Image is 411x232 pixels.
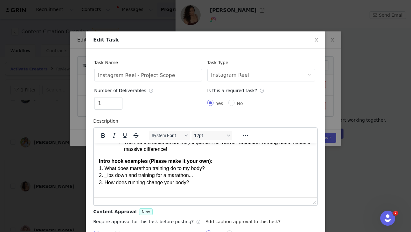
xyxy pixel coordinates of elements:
[308,31,325,49] button: Close
[214,101,226,106] span: Yes
[93,209,137,214] span: Content Approval
[5,15,218,43] p: : 1. What does marathon training do to my body? 2. _lbs down and training for a marathon... 3. Ho...
[207,88,264,93] span: Is this a required task?
[142,210,150,214] span: New
[211,69,249,81] div: Instagram Reel
[194,133,225,138] span: 12pt
[380,211,395,226] iframe: Intercom live chat
[308,73,311,78] i: icon: down
[393,211,398,216] span: 7
[235,101,246,106] span: No
[207,60,231,65] label: Task Type
[93,119,122,124] label: Description
[206,219,284,224] label: Add caption approval to this task?
[149,131,190,140] button: Fonts
[120,131,130,140] button: Underline
[240,131,251,140] button: Reveal or hide additional toolbar items
[311,198,317,205] div: Press the Up and Down arrow keys to resize the editor.
[93,219,201,224] span: Require approval for this task before posting?
[94,143,317,197] iframe: Rich Text Area
[192,131,232,140] button: Font sizes
[5,16,117,21] strong: Intro hook examples (Please make it your own)
[94,60,121,65] label: Task Name
[93,37,119,43] span: Edit Task
[109,131,119,140] button: Italic
[131,131,141,140] button: Strikethrough
[152,133,182,138] span: System Font
[94,88,154,93] span: Number of Deliverables
[98,131,108,140] button: Bold
[314,37,319,42] i: icon: close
